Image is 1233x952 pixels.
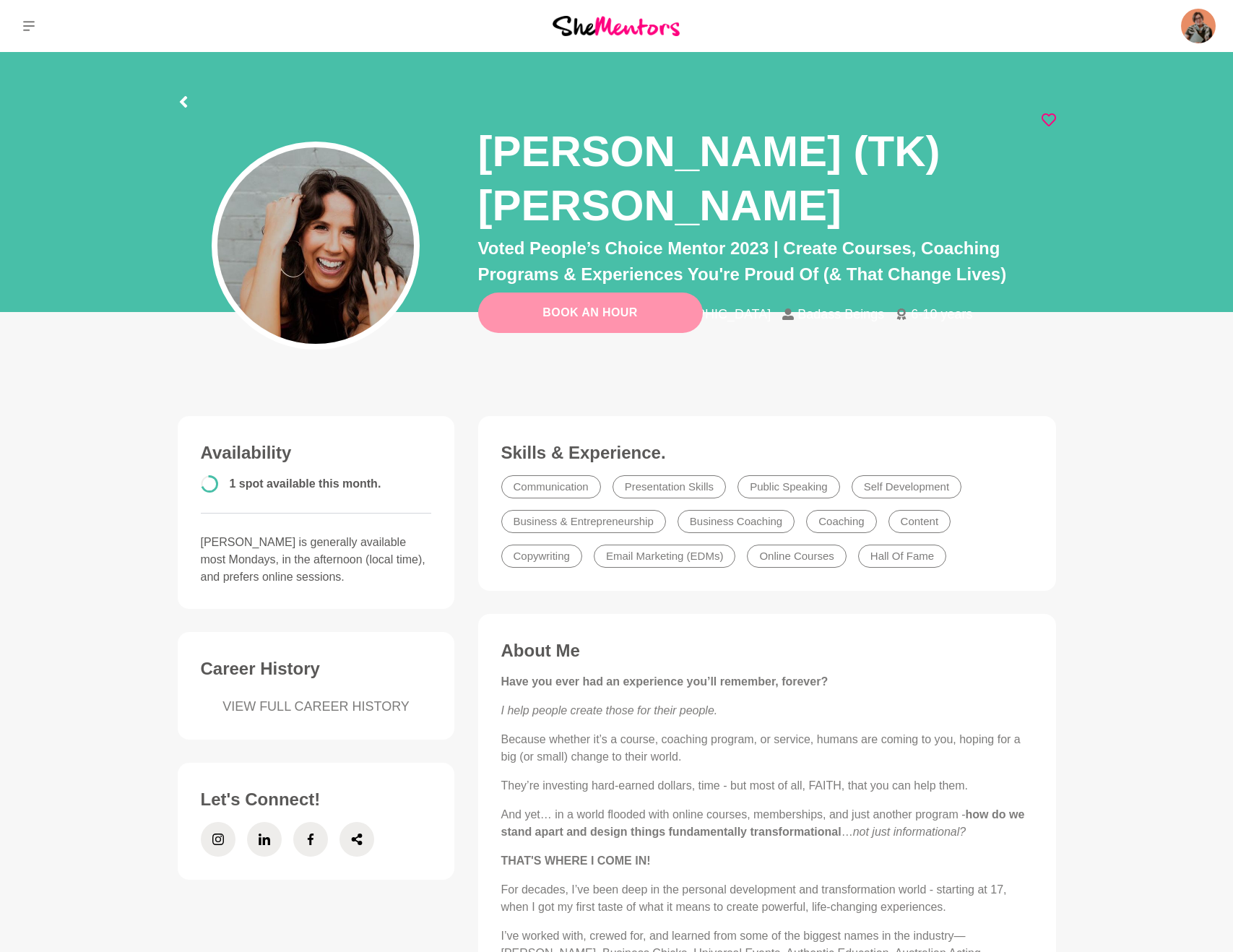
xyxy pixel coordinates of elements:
a: VIEW FULL CAREER HISTORY [201,697,432,717]
a: Book An Hour [478,293,703,333]
h3: Let's Connect! [201,789,432,810]
h3: Availability [201,442,432,464]
h1: [PERSON_NAME] (TK) [PERSON_NAME] [478,124,1042,233]
h3: Skills & Experience. [501,442,1033,464]
img: She Mentors Logo [553,16,680,35]
p: Because whether it’s a course, coaching program, or service, humans are coming to you, hoping for... [501,731,1033,766]
h3: About Me [501,640,1033,662]
strong: THAT'S WHERE I COME IN! [501,854,651,867]
strong: Have you ever had an experience you’ll remember, forever? [501,675,829,688]
a: Share [339,822,374,857]
a: LinkedIn [247,822,282,857]
em: I help people create those for their people. [501,704,718,717]
img: Yulia [1181,9,1216,43]
a: Instagram [201,822,235,857]
li: 6-10 years [896,308,984,321]
p: They’re investing hard-earned dollars, time - but most of all, FAITH, that you can help them. [501,777,1033,795]
h3: Career History [201,658,432,680]
p: Voted People’s Choice Mentor 2023 | Create Courses, Coaching Programs & Experiences You're Proud ... [478,235,1056,287]
li: [GEOGRAPHIC_DATA], [GEOGRAPHIC_DATA] [478,308,783,321]
p: [PERSON_NAME] is generally available most Mondays, in the afternoon (local time), and prefers onl... [201,534,432,586]
li: Badass Beings [782,308,896,321]
p: For decades, I’ve been deep in the personal development and transformation world - starting at 17... [501,881,1033,916]
p: And yet… in a world flooded with online courses, memberships, and just another program - … [501,806,1033,841]
a: Facebook [293,822,328,857]
em: not just informational? [853,826,966,838]
span: 1 spot available this month. [230,477,381,490]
